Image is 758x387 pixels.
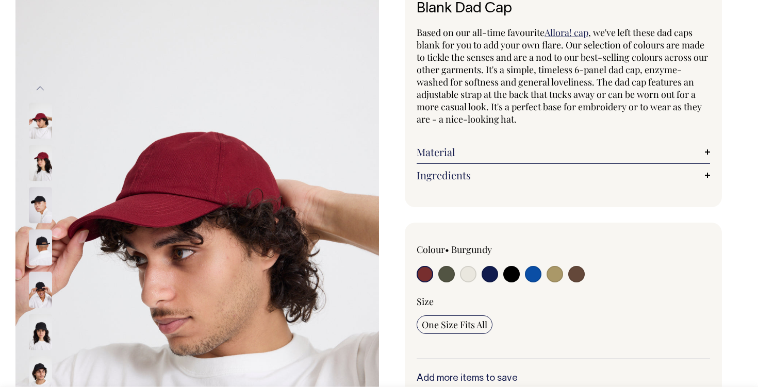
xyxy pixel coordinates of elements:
span: One Size Fits All [422,318,487,331]
div: Colour [417,243,534,256]
h1: Blank Dad Cap [417,1,710,17]
span: Based on our all-time favourite [417,26,545,39]
span: , we've left these dad caps blank for you to add your own flare. Our selection of colours are mad... [417,26,708,125]
label: Burgundy [451,243,492,256]
a: Material [417,146,710,158]
span: • [445,243,449,256]
div: Size [417,295,710,308]
img: black [29,314,52,350]
input: One Size Fits All [417,315,492,334]
img: black [29,230,52,266]
img: black [29,272,52,308]
img: black [29,188,52,224]
img: burgundy [29,103,52,139]
h6: Add more items to save [417,374,710,384]
a: Ingredients [417,169,710,181]
img: burgundy [29,145,52,181]
a: Allora! cap [545,26,588,39]
button: Previous [32,77,48,100]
